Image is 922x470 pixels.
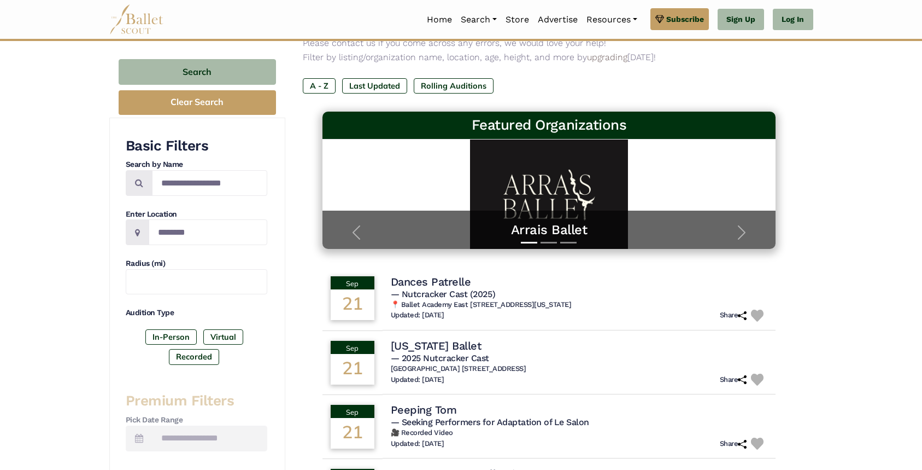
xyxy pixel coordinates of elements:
h4: Peeping Tom [391,403,457,417]
h6: 🎥 Recorded Video [391,428,768,438]
h4: Enter Location [126,209,267,220]
h4: Search by Name [126,159,267,170]
p: Please contact us if you come across any errors, we would love your help! [303,36,796,50]
label: A - Z [303,78,336,94]
label: Recorded [169,349,219,364]
h6: Share [720,439,747,449]
a: Search [456,8,501,31]
h3: Featured Organizations [331,116,767,135]
a: Arrais Ballet [333,222,765,239]
span: — Nutcracker Cast (2025) [391,289,495,299]
a: upgrading [587,52,627,62]
button: Slide 1 [521,236,537,249]
h3: Premium Filters [126,392,267,410]
h4: Audition Type [126,307,267,318]
h6: Share [720,311,747,320]
h6: Updated: [DATE] [391,375,444,385]
button: Search [119,59,276,85]
div: Sep [331,276,374,289]
h4: [US_STATE] Ballet [391,339,481,353]
a: Resources [582,8,642,31]
a: Log In [773,9,813,31]
h4: Radius (mi) [126,258,267,269]
p: Filter by listing/organization name, location, age, height, and more by [DATE]! [303,50,796,65]
a: Home [422,8,456,31]
button: Slide 3 [560,236,577,249]
h6: Updated: [DATE] [391,311,444,320]
h6: Updated: [DATE] [391,439,444,449]
button: Clear Search [119,90,276,115]
img: gem.svg [655,13,664,25]
h3: Basic Filters [126,137,267,155]
div: Sep [331,405,374,418]
div: 21 [331,418,374,449]
input: Search by names... [152,170,267,196]
span: — Seeking Performers for Adaptation of Le Salon [391,417,589,427]
label: Last Updated [342,78,407,94]
div: 21 [331,289,374,320]
h6: [GEOGRAPHIC_DATA] [STREET_ADDRESS] [391,364,768,374]
label: In-Person [145,329,197,345]
input: Location [149,219,267,245]
h4: Pick Date Range [126,415,267,426]
h6: 📍 Ballet Academy East [STREET_ADDRESS][US_STATE] [391,300,768,310]
label: Rolling Auditions [414,78,494,94]
label: Virtual [203,329,243,345]
a: Sign Up [718,9,764,31]
a: Advertise [533,8,582,31]
span: Subscribe [666,13,704,25]
h4: Dances Patrelle [391,275,471,289]
span: — 2025 Nutcracker Cast [391,353,489,363]
a: Subscribe [650,8,709,30]
button: Slide 2 [541,236,557,249]
h6: Share [720,375,747,385]
a: Store [501,8,533,31]
div: Sep [331,341,374,354]
div: 21 [331,354,374,385]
